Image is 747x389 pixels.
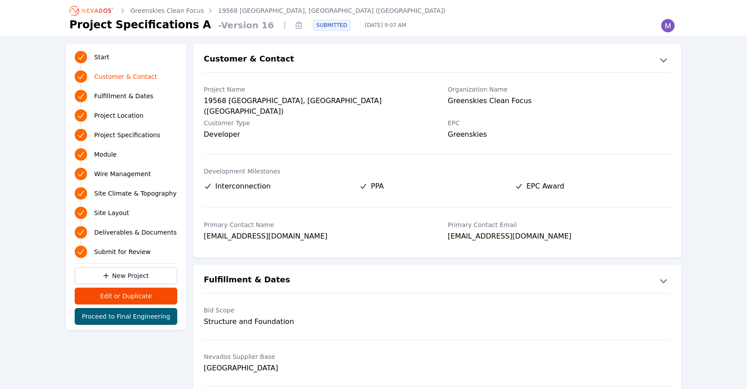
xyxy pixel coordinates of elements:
div: 19568 [GEOGRAPHIC_DATA], [GEOGRAPHIC_DATA] ([GEOGRAPHIC_DATA]) [204,96,427,108]
span: Project Specifications [94,131,160,139]
span: EPC Award [526,181,564,192]
nav: Progress [75,49,177,260]
span: Site Layout [94,208,129,217]
div: Structure and Foundation [204,316,427,327]
div: [GEOGRAPHIC_DATA] [204,363,427,374]
h1: Project Specifications A [69,18,211,32]
label: Organization Name [448,85,671,94]
label: Development Milestones [204,167,671,176]
div: Greenskies [448,129,671,142]
button: Proceed to Final Engineering [75,308,177,325]
a: 19568 [GEOGRAPHIC_DATA], [GEOGRAPHIC_DATA] ([GEOGRAPHIC_DATA]) [218,6,446,15]
div: [EMAIL_ADDRESS][DOMAIN_NAME] [448,231,671,243]
span: Deliverables & Documents [94,228,177,237]
div: SUBMITTED [313,20,351,31]
div: [EMAIL_ADDRESS][DOMAIN_NAME] [204,231,427,243]
label: Customer Type [204,119,427,127]
span: Project Location [94,111,144,120]
span: [DATE] 9:07 AM [358,22,413,29]
span: Interconnection [215,181,271,192]
label: EPC [448,119,671,127]
h2: Fulfillment & Dates [204,273,290,288]
img: Madeline Koldos [661,19,675,33]
div: Developer [204,129,427,140]
label: Primary Contact Email [448,220,671,229]
label: Nevados Supplier Base [204,352,427,361]
button: Edit or Duplicate [75,288,177,304]
span: Submit for Review [94,247,151,256]
button: Fulfillment & Dates [193,273,681,288]
span: Site Climate & Topography [94,189,176,198]
label: Project Name [204,85,427,94]
span: PPA [371,181,384,192]
span: Wire Management [94,169,151,178]
a: New Project [75,267,177,284]
label: Bid Scope [204,306,427,315]
button: Customer & Contact [193,53,681,67]
span: Start [94,53,109,62]
h2: Customer & Contact [204,53,294,67]
a: Greenskies Clean Focus [130,6,204,15]
span: Fulfillment & Dates [94,92,153,100]
nav: Breadcrumb [69,4,446,18]
span: - Version 16 [214,19,277,31]
span: Module [94,150,117,159]
label: Primary Contact Name [204,220,427,229]
div: Greenskies Clean Focus [448,96,671,108]
span: Customer & Contact [94,72,157,81]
